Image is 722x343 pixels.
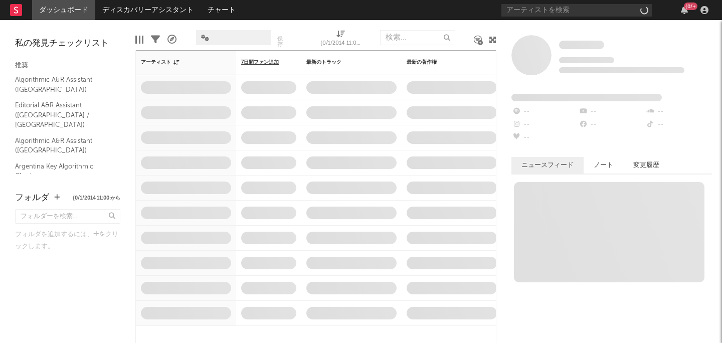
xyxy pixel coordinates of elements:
[275,36,285,47] button: 保存
[511,118,578,131] div: --
[645,105,712,118] div: --
[407,59,482,65] div: 最新の著作権
[241,59,279,65] span: 7日間ファン追加
[681,6,688,14] button: {0/+
[15,209,120,224] input: フォルダーを検索...
[73,196,120,201] button: {0/1/2014 11:00 から
[15,161,110,182] a: Argentina Key Algorithmic Charts
[15,74,110,95] a: Algorithmic A&R Assistant ([GEOGRAPHIC_DATA])
[578,118,645,131] div: --
[511,94,662,101] span: プラットフォームによって追加されたファン
[559,57,614,63] span: 追跡開始日: {0/0/0/
[623,157,669,174] button: 変更履歴
[380,30,455,45] input: 検索...
[167,25,176,54] div: A&Rパイプライン
[501,4,652,17] input: アーティストを検索
[15,229,120,253] div: フォルダを追加するには、 をクリックします。
[15,192,49,204] div: フォルダ
[511,105,578,118] div: --
[320,38,360,50] div: {0/1/2014 11:00 から
[15,100,110,130] a: Editorial A&R Assistant ([GEOGRAPHIC_DATA] / [GEOGRAPHIC_DATA])
[15,60,120,72] div: 推奨
[320,25,360,54] div: {0/1/2014 11:00 から
[151,25,160,54] div: フィルター
[559,67,684,73] span: 先週のファン数: {0/人
[135,25,143,54] div: 列の編集
[511,131,578,144] div: --
[511,157,584,174] button: ニュースフィード
[306,59,382,65] div: 最新のトラック
[645,118,712,131] div: --
[141,59,216,65] div: アーティスト
[559,40,604,50] a: Some Artist
[578,105,645,118] div: --
[15,135,110,156] a: Algorithmic A&R Assistant ([GEOGRAPHIC_DATA])
[559,41,604,49] span: Some Artist
[684,3,697,10] div: {0/+
[584,157,623,174] button: ノート
[15,38,120,50] div: 私の発見チェックリスト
